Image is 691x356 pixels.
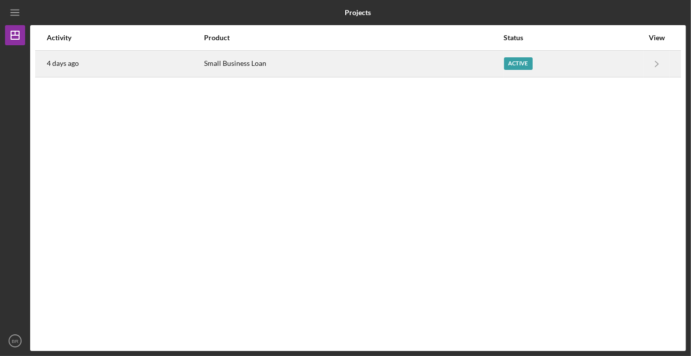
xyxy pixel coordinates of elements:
[5,331,25,351] button: BR
[504,34,644,42] div: Status
[345,9,371,17] b: Projects
[204,51,503,76] div: Small Business Loan
[204,34,503,42] div: Product
[504,57,533,70] div: Active
[12,338,18,344] text: BR
[47,59,79,67] time: 2025-08-29 02:15
[644,34,669,42] div: View
[47,34,203,42] div: Activity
